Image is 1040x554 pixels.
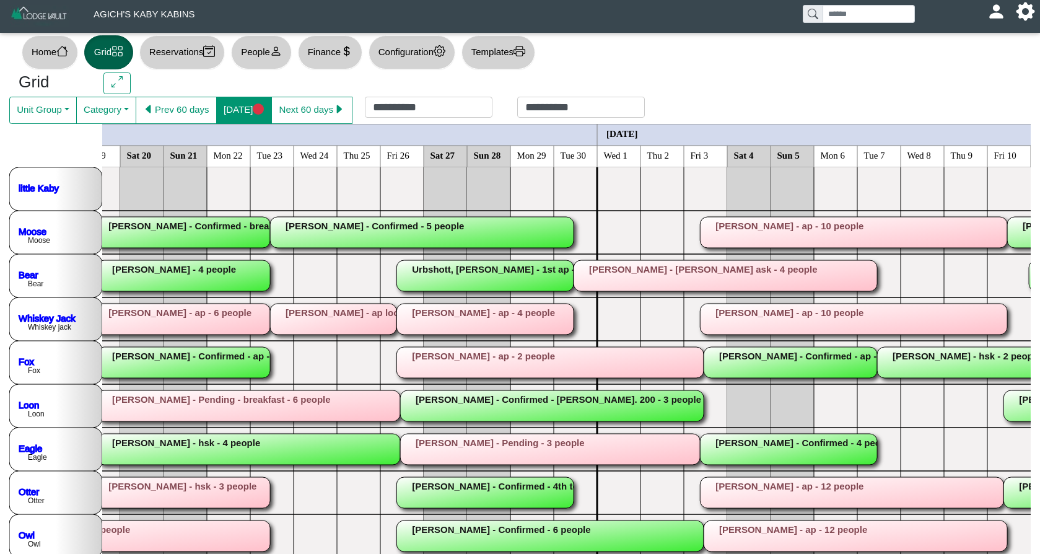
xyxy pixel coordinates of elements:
button: Next 60 dayscaret right fill [271,97,352,124]
svg: currency dollar [341,45,352,57]
text: Wed 8 [907,150,931,160]
button: Financecurrency dollar [298,35,362,69]
text: Mon 22 [214,150,243,160]
text: Whiskey jack [28,323,72,332]
svg: grid [111,45,123,57]
button: Peopleperson [231,35,291,69]
a: Loon [19,399,39,410]
svg: arrows angle expand [111,76,123,88]
text: Tue 30 [561,150,587,160]
text: Owl [28,540,41,548]
svg: circle fill [253,103,264,115]
h3: Grid [19,73,85,92]
text: Mon 29 [517,150,546,160]
text: Sat 4 [734,150,754,160]
button: Gridgrid [84,35,133,69]
button: [DATE]circle fill [216,97,272,124]
text: Fri 26 [387,150,410,160]
button: Unit Group [9,97,77,124]
button: Configurationgear [369,35,455,69]
text: Loon [28,410,45,418]
img: Z [10,5,69,27]
input: Check out [517,97,645,118]
text: Fri 3 [691,150,709,160]
text: Thu 25 [344,150,370,160]
svg: person fill [992,7,1001,16]
button: Homehouse [22,35,78,69]
text: Sun 28 [474,150,501,160]
svg: gear [434,45,445,57]
text: [DATE] [606,128,638,138]
text: Sun 21 [170,150,198,160]
a: little Kaby [19,182,59,193]
svg: person [270,45,282,57]
svg: search [808,9,818,19]
svg: caret right fill [333,103,345,115]
text: Fri 10 [994,150,1016,160]
text: Thu 2 [647,150,669,160]
text: Eagle [28,453,47,462]
input: Check in [365,97,492,118]
text: Wed 24 [300,150,329,160]
text: Sat 20 [127,150,152,160]
text: Moose [28,236,50,245]
a: Eagle [19,442,42,453]
text: Mon 6 [821,150,846,160]
text: Otter [28,496,45,505]
text: Fox [28,366,40,375]
button: arrows angle expand [103,73,130,95]
text: Sun 5 [777,150,800,160]
svg: house [56,45,68,57]
svg: printer [513,45,525,57]
a: Bear [19,269,38,279]
button: caret left fillPrev 60 days [136,97,217,124]
text: Thu 9 [951,150,972,160]
button: Reservationscalendar2 check [139,35,225,69]
a: Otter [19,486,39,496]
a: Moose [19,226,46,236]
svg: gear fill [1021,7,1030,16]
button: Category [76,97,136,124]
text: Wed 1 [604,150,627,160]
svg: caret left fill [143,103,155,115]
text: Bear [28,279,43,288]
a: Owl [19,529,35,540]
button: Templatesprinter [461,35,535,69]
a: Fox [19,356,35,366]
text: Sat 27 [430,150,455,160]
svg: calendar2 check [203,45,215,57]
a: Whiskey Jack [19,312,76,323]
text: Tue 7 [864,150,886,160]
text: Tue 23 [257,150,283,160]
